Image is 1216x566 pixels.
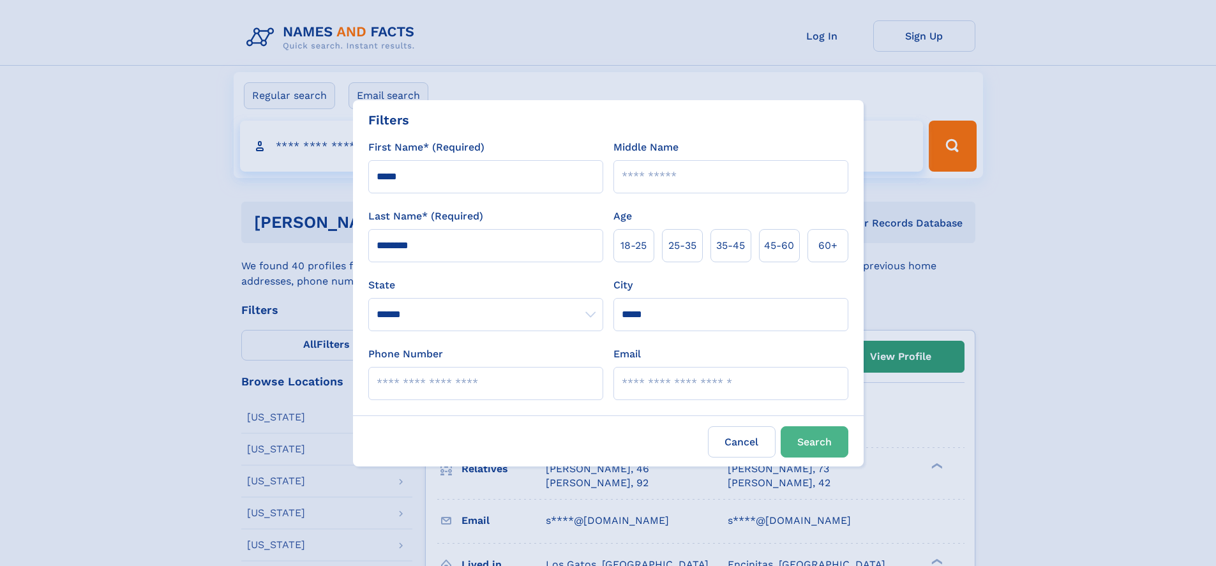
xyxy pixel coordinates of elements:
[613,278,633,293] label: City
[620,238,647,253] span: 18‑25
[368,346,443,362] label: Phone Number
[781,426,848,458] button: Search
[716,238,745,253] span: 35‑45
[368,110,409,130] div: Filters
[764,238,794,253] span: 45‑60
[708,426,776,458] label: Cancel
[613,140,679,155] label: Middle Name
[668,238,696,253] span: 25‑35
[818,238,837,253] span: 60+
[368,140,484,155] label: First Name* (Required)
[368,278,603,293] label: State
[613,209,632,224] label: Age
[368,209,483,224] label: Last Name* (Required)
[613,346,641,362] label: Email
